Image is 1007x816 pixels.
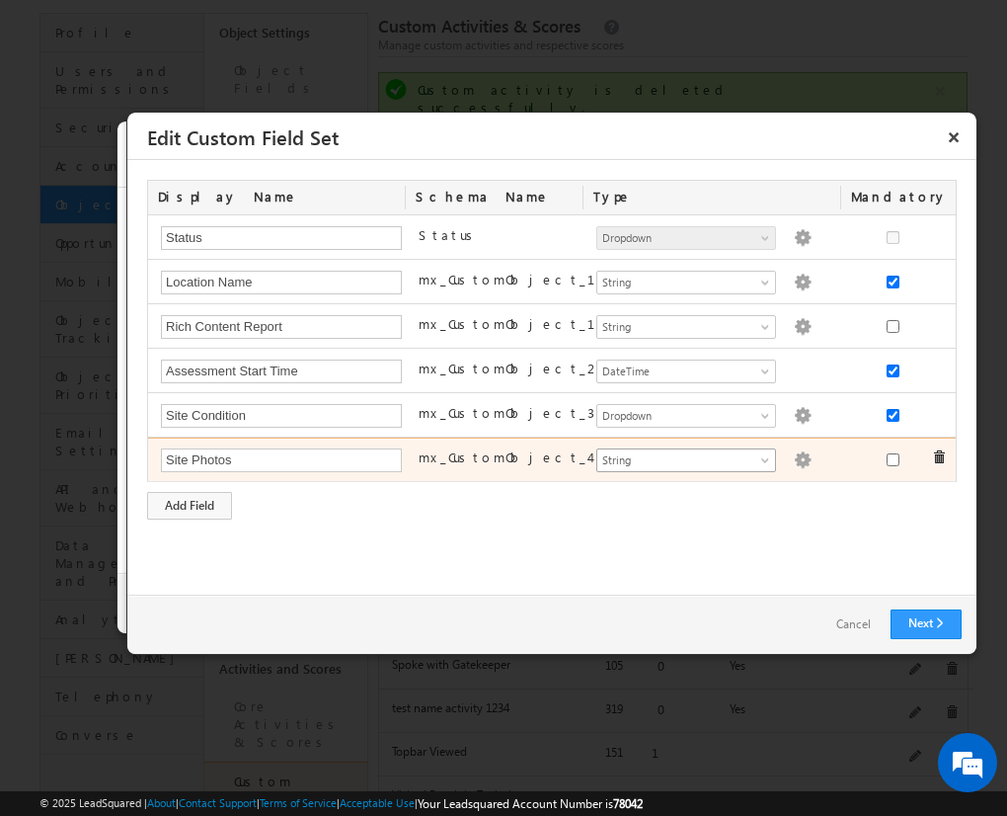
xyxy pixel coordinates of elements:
[794,407,812,425] img: Populate Options
[596,315,776,339] a: String
[269,609,358,635] em: Start Chat
[419,315,664,333] label: mx_CustomObject_121
[613,796,643,811] span: 78042
[324,10,371,57] div: Minimize live chat window
[597,274,758,291] span: String
[147,120,969,154] h3: Edit Custom Field Set
[161,360,402,383] input: Custom Field Set 2
[841,181,938,214] div: Mandatory
[597,318,758,336] span: String
[148,181,406,214] div: Display Name
[34,104,83,129] img: d_60004797649_company_0_60004797649
[794,229,812,247] img: Populate Options
[39,794,643,813] span: © 2025 LeadSquared | | | | |
[794,318,812,336] img: Populate Options
[597,229,758,247] span: Dropdown
[161,315,402,339] input: Custom Field Set 121
[103,104,332,129] div: Chat with us now
[419,226,480,244] label: Status
[596,226,776,250] a: Dropdown
[260,796,337,809] a: Terms of Service
[794,451,812,469] img: Populate Options
[161,449,402,472] input: Custom Field Set 4
[419,360,601,377] label: mx_CustomObject_2
[794,274,812,291] img: Populate Options
[596,404,776,428] a: Dropdown
[596,449,776,472] a: String
[597,451,758,469] span: String
[26,183,360,592] textarea: Type your message and hit 'Enter'
[419,449,589,466] label: mx_CustomObject_4
[596,360,776,383] a: DateTime
[938,120,969,154] button: ×
[147,492,232,520] div: Add Field
[340,796,415,809] a: Acceptable Use
[891,610,962,639] a: Next
[583,181,841,214] div: Type
[147,796,176,809] a: About
[179,796,257,809] a: Contact Support
[418,796,643,811] span: Your Leadsquared Account Number is
[161,404,402,428] input: Custom Field Set 3
[596,271,776,294] a: String
[816,611,891,639] a: Cancel
[597,407,758,425] span: Dropdown
[161,271,402,294] input: Custom Field Set 1
[419,404,594,422] label: mx_CustomObject_3
[419,271,619,288] label: mx_CustomObject_1
[597,363,758,380] span: DateTime
[406,181,583,214] div: Schema Name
